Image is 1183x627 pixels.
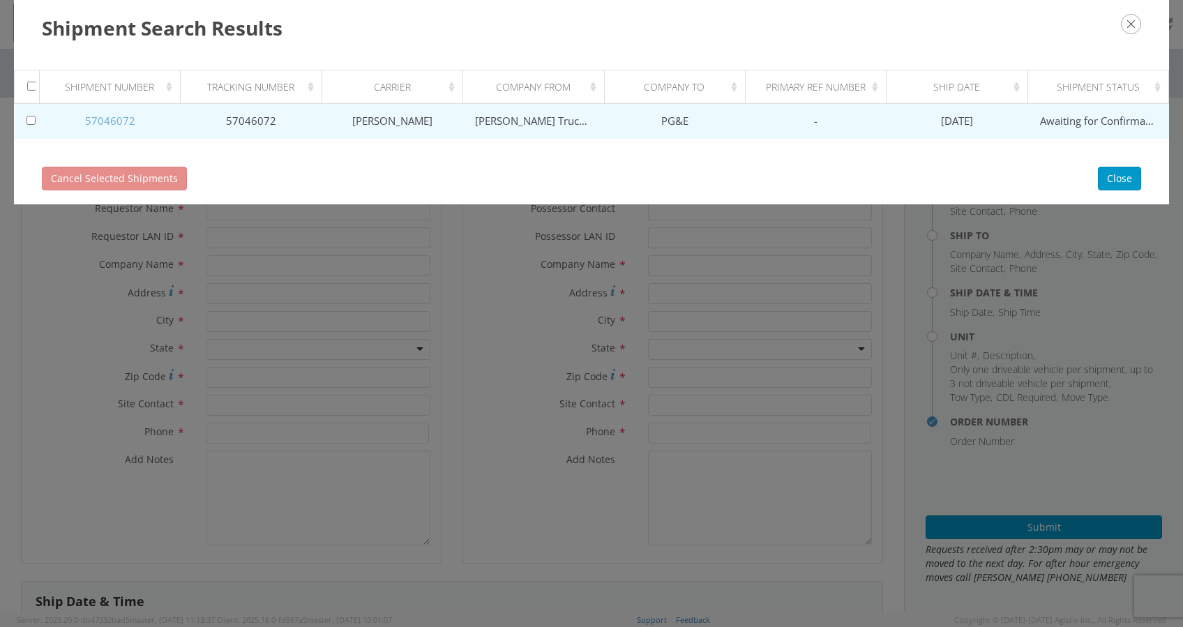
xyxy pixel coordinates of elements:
[322,104,462,139] td: [PERSON_NAME]
[941,114,973,128] span: [DATE]
[617,80,741,94] div: Company To
[758,80,882,94] div: Primary Ref Number
[463,104,604,139] td: [PERSON_NAME] Truck Bodies
[42,14,1141,42] h3: Shipment Search Results
[51,172,178,185] span: Cancel Selected Shipments
[193,80,317,94] div: Tracking Number
[85,114,135,128] a: 57046072
[899,80,1023,94] div: Ship Date
[1040,80,1164,94] div: Shipment Status
[42,167,187,190] button: Cancel Selected Shipments
[52,80,176,94] div: Shipment Number
[181,104,322,139] td: 57046072
[745,104,886,139] td: -
[1040,114,1164,128] span: Awaiting for Confirmation
[476,80,600,94] div: Company From
[1098,167,1141,190] button: Close
[604,104,745,139] td: PG&E
[334,80,458,94] div: Carrier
